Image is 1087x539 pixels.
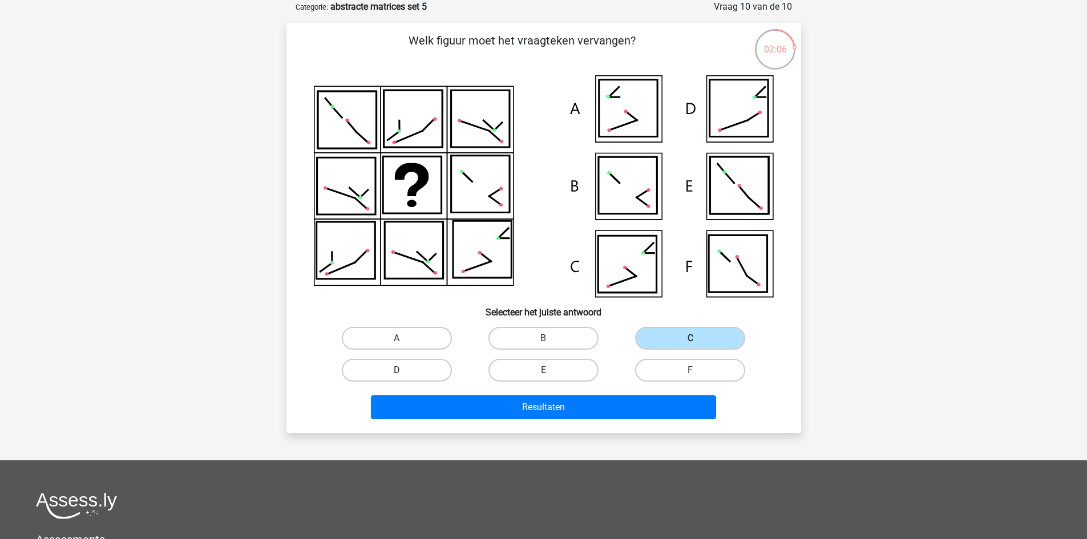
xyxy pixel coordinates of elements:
[754,28,797,56] div: 02:06
[36,492,117,519] img: Assessly logo
[371,395,716,419] button: Resultaten
[635,327,745,350] label: C
[342,359,452,382] label: D
[296,3,328,11] small: Categorie:
[305,32,740,66] p: Welk figuur moet het vraagteken vervangen?
[488,327,599,350] label: B
[488,359,599,382] label: E
[342,327,452,350] label: A
[305,298,783,318] h6: Selecteer het juiste antwoord
[635,359,745,382] label: F
[330,1,427,12] strong: abstracte matrices set 5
